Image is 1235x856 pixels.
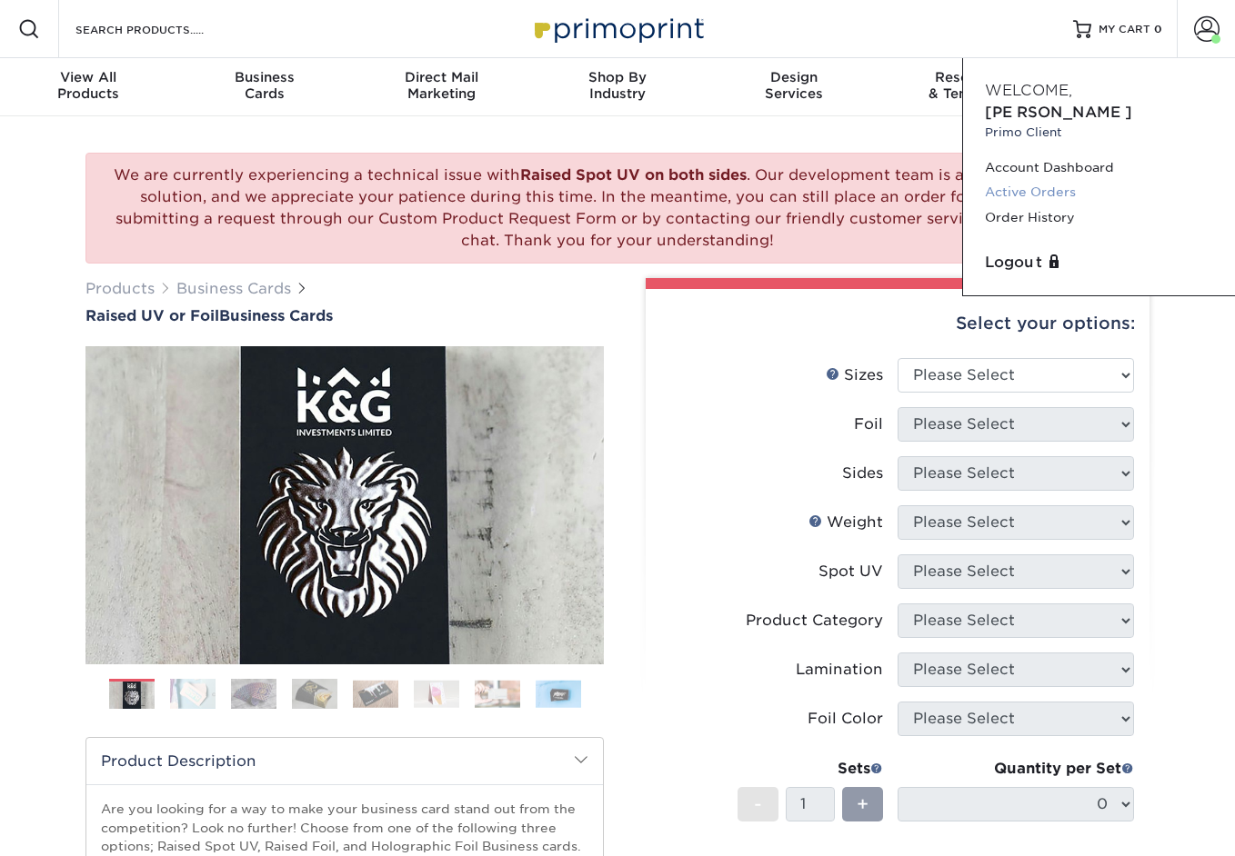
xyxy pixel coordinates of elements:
[353,58,529,116] a: Direct MailMarketing
[882,69,1059,85] span: Resources
[520,166,747,184] b: Raised Spot UV on both sides
[475,680,520,708] img: Business Cards 07
[985,252,1213,274] a: Logout
[353,680,398,708] img: Business Cards 05
[231,678,276,710] img: Business Cards 03
[1099,22,1150,37] span: MY CART
[985,104,1132,121] span: [PERSON_NAME]
[527,9,708,48] img: Primoprint
[738,758,883,780] div: Sets
[529,69,706,102] div: Industry
[176,69,353,85] span: Business
[414,680,459,708] img: Business Cards 06
[85,307,604,324] h1: Business Cards
[985,155,1213,180] a: Account Dashboard
[170,678,216,710] img: Business Cards 02
[176,58,353,116] a: BusinessCards
[826,364,883,386] div: Sizes
[353,69,529,85] span: Direct Mail
[353,69,529,102] div: Marketing
[857,791,869,818] span: +
[854,413,883,435] div: Foil
[86,738,603,784] h2: Product Description
[85,246,604,764] img: Raised UV or Foil 01
[842,463,883,484] div: Sides
[85,307,219,324] span: Raised UV or Foil
[898,758,1134,780] div: Quantity per Set
[706,69,882,102] div: Services
[536,680,581,708] img: Business Cards 08
[746,610,883,632] div: Product Category
[176,280,291,297] a: Business Cards
[985,124,1213,141] small: Primo Client
[529,58,706,116] a: Shop ByIndustry
[882,58,1059,116] a: Resources& Templates
[85,307,604,324] a: Raised UV or FoilBusiness Cards
[706,58,882,116] a: DesignServices
[660,289,1135,358] div: Select your options:
[176,69,353,102] div: Cards
[754,791,762,818] span: -
[796,659,883,681] div: Lamination
[706,69,882,85] span: Design
[808,708,883,730] div: Foil Color
[85,153,1150,264] div: We are currently experiencing a technical issue with . Our development team is actively working o...
[529,69,706,85] span: Shop By
[818,561,883,582] div: Spot UV
[985,82,1072,99] span: Welcome,
[808,512,883,533] div: Weight
[985,180,1213,204] a: Active Orders
[109,672,155,718] img: Business Cards 01
[85,280,155,297] a: Products
[1154,23,1162,35] span: 0
[882,69,1059,102] div: & Templates
[292,678,337,710] img: Business Cards 04
[74,18,251,40] input: SEARCH PRODUCTS.....
[985,205,1213,230] a: Order History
